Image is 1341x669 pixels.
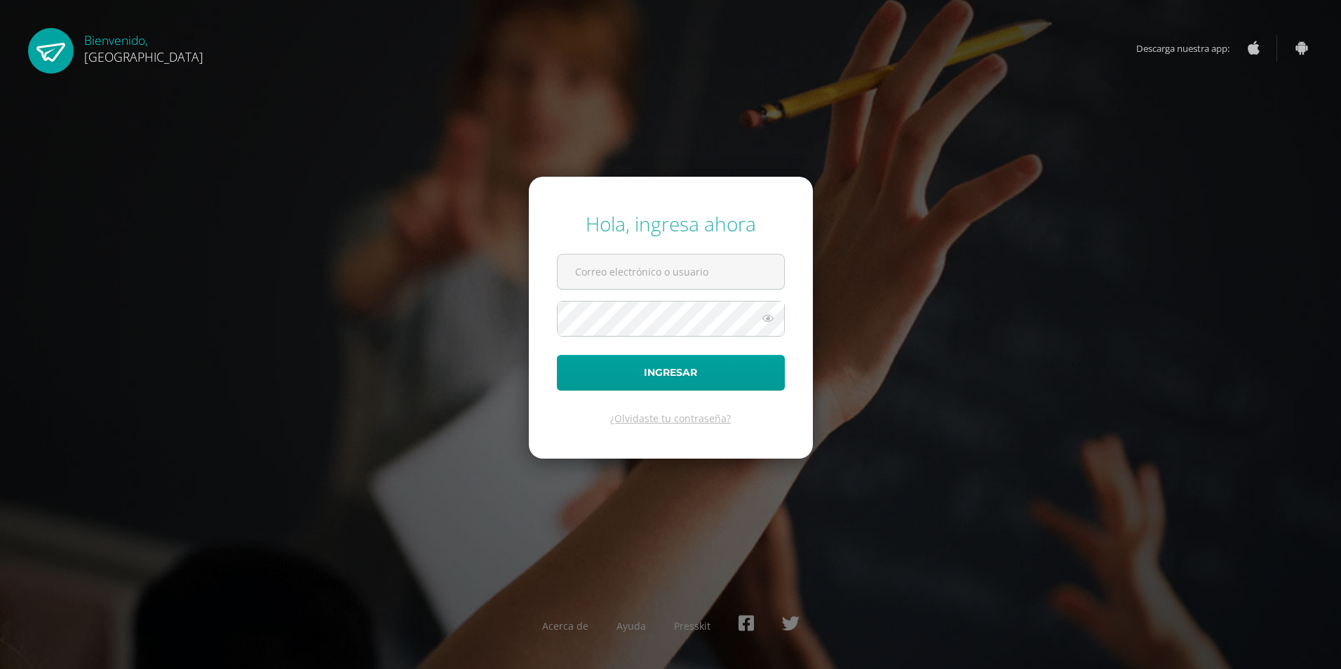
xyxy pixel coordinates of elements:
[1136,35,1244,62] span: Descarga nuestra app:
[616,619,646,633] a: Ayuda
[557,210,785,237] div: Hola, ingresa ahora
[558,255,784,289] input: Correo electrónico o usuario
[542,619,588,633] a: Acerca de
[610,412,731,425] a: ¿Olvidaste tu contraseña?
[84,48,203,65] span: [GEOGRAPHIC_DATA]
[84,28,203,65] div: Bienvenido,
[557,355,785,391] button: Ingresar
[674,619,710,633] a: Presskit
